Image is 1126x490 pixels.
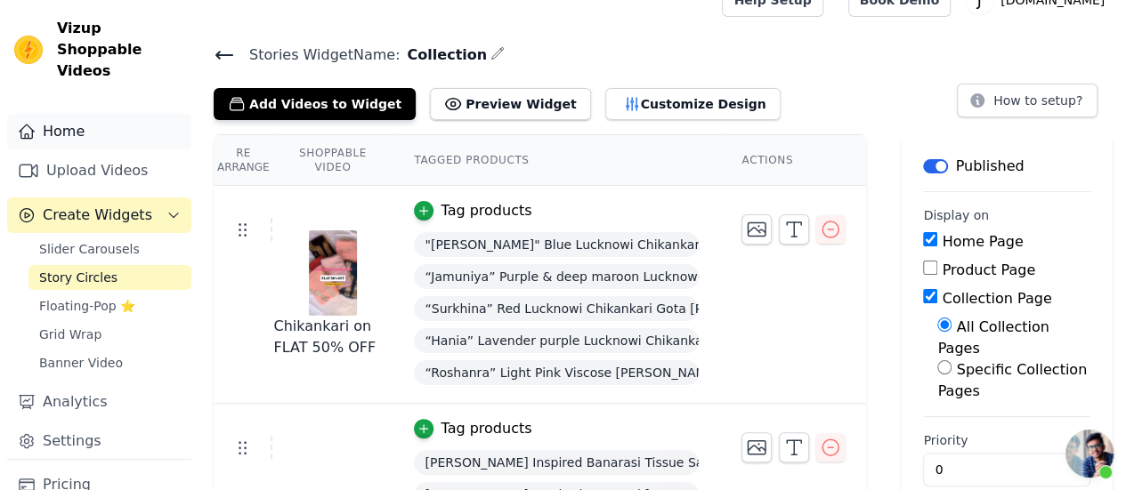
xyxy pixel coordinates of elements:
label: Priority [923,431,1090,449]
a: Settings [7,423,191,459]
span: [PERSON_NAME] Inspired Banarasi Tissue Saree [414,450,699,475]
span: Floating-Pop ⭐ [39,297,135,315]
label: Product Page [942,261,1035,278]
button: Customize Design [605,88,781,120]
th: Tagged Products [393,135,720,186]
th: Actions [720,135,866,186]
label: Specific Collection Pages [937,361,1087,399]
label: Home Page [942,233,1023,250]
button: Change Thumbnail [741,214,772,245]
a: Banner Video [28,350,191,375]
div: Tag products [441,418,531,439]
div: Chikankari on FLAT 50% OFF [273,316,392,358]
button: How to setup? [957,84,1098,117]
div: Edit Name [490,43,505,67]
legend: Display on [923,206,989,224]
th: Re Arrange [214,135,272,186]
a: Story Circles [28,265,191,290]
label: Collection Page [942,290,1051,307]
a: Home [7,114,191,149]
span: “Surkhina” Red Lucknowi Chikankari Gota [PERSON_NAME] Salwar Suit(Dress Material) [414,296,699,321]
div: Open chat [1065,430,1114,478]
span: Grid Wrap [39,325,101,343]
span: “Jamuniya” Purple & deep maroon Lucknowi Chikankari Gota [PERSON_NAME] Salwar Suit(Dress Material) [414,264,699,289]
span: Collection [400,44,487,66]
span: Stories Widget Name: [235,44,400,66]
a: Slider Carousels [28,237,191,261]
label: All Collection Pages [937,318,1049,357]
span: Create Widgets [43,205,152,226]
img: Vizup [14,36,43,64]
button: Tag products [414,200,531,221]
a: Grid Wrap [28,322,191,347]
th: Shoppable Video [272,135,393,186]
span: “Roshanra” Light Pink Viscose [PERSON_NAME] [PERSON_NAME] Suit Fabric [414,360,699,385]
span: Banner Video [39,354,123,372]
a: How to setup? [957,96,1098,113]
img: vizup-images-e4aa.jpg [308,230,358,316]
span: “Hania” Lavender purple Lucknowi Chikankari Gota [PERSON_NAME] Salwar Suit(Dress Material) [414,328,699,353]
span: Vizup Shoppable Videos [57,18,184,82]
a: Upload Videos [7,153,191,189]
a: Analytics [7,384,191,420]
button: Create Widgets [7,197,191,233]
button: Preview Widget [430,88,590,120]
p: Published [955,156,1024,177]
span: Slider Carousels [39,240,140,258]
div: Tag products [441,200,531,221]
span: Story Circles [39,269,117,286]
button: Add Videos to Widget [214,88,416,120]
a: Floating-Pop ⭐ [28,293,191,318]
button: Tag products [414,418,531,439]
button: Change Thumbnail [741,432,772,462]
span: "[PERSON_NAME]" Blue Lucknowi Chikankari Gota [PERSON_NAME] Salwar Suit(Dress Material) [414,232,699,257]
